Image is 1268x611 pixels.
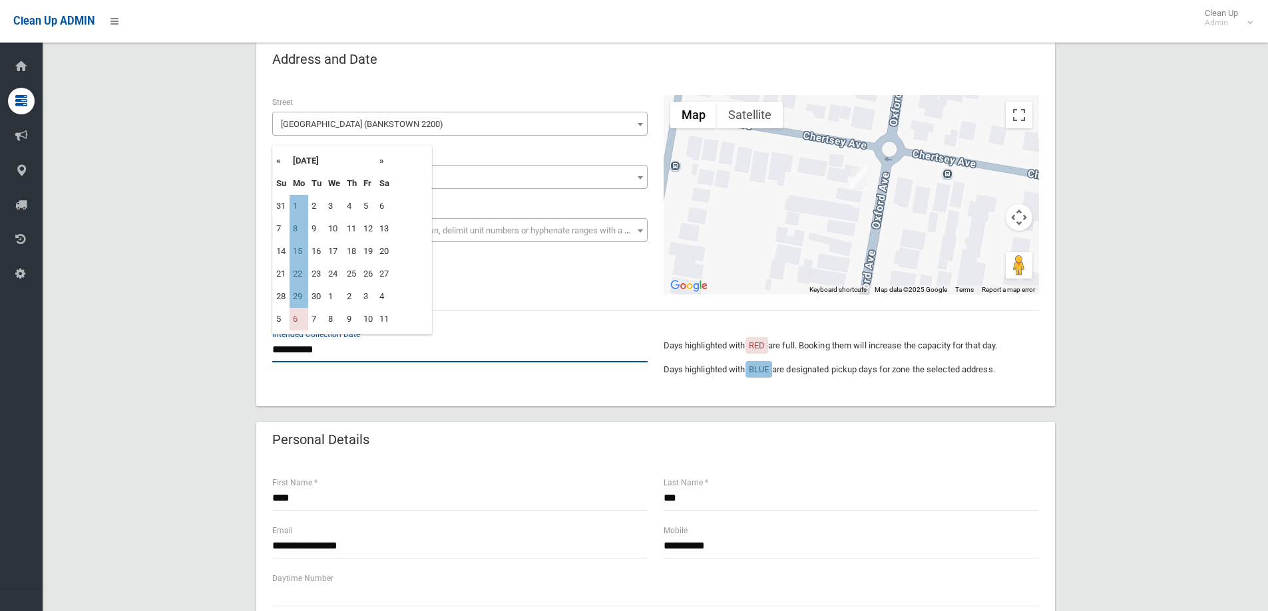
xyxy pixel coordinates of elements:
th: Mo [290,172,308,195]
td: 16 [308,240,325,263]
td: 5 [360,195,376,217]
span: 77 [276,168,644,187]
th: » [376,150,393,172]
span: Select the unit number from the dropdown, delimit unit numbers or hyphenate ranges with a comma [281,225,653,235]
span: Clean Up [1198,8,1251,28]
small: Admin [1205,18,1238,28]
td: 28 [273,285,290,308]
a: Report a map error [982,286,1035,293]
span: Oxford Avenue (BANKSTOWN 2200) [276,115,644,134]
td: 13 [376,217,393,240]
span: Map data ©2025 Google [875,286,947,293]
td: 9 [343,308,360,330]
td: 29 [290,285,308,308]
td: 2 [343,285,360,308]
span: Oxford Avenue (BANKSTOWN 2200) [272,112,648,136]
button: Drag Pegman onto the map to open Street View [1006,252,1032,279]
td: 10 [325,217,343,240]
th: We [325,172,343,195]
td: 5 [273,308,290,330]
td: 4 [376,285,393,308]
td: 26 [360,263,376,285]
p: Days highlighted with are full. Booking them will increase the capacity for that day. [664,338,1039,354]
td: 20 [376,240,393,263]
td: 30 [308,285,325,308]
td: 3 [360,285,376,308]
td: 21 [273,263,290,285]
th: Fr [360,172,376,195]
td: 4 [343,195,360,217]
td: 1 [290,195,308,217]
td: 9 [308,217,325,240]
a: Open this area in Google Maps (opens a new window) [667,277,711,295]
td: 17 [325,240,343,263]
td: 6 [376,195,393,217]
td: 3 [325,195,343,217]
button: Show satellite imagery [717,102,783,128]
th: Su [273,172,290,195]
td: 19 [360,240,376,263]
td: 22 [290,263,308,285]
div: 77 Oxford Avenue, BANKSTOWN NSW 2200 [851,168,867,190]
th: Sa [376,172,393,195]
td: 8 [290,217,308,240]
span: 77 [272,165,648,189]
td: 11 [343,217,360,240]
th: [DATE] [290,150,376,172]
td: 15 [290,240,308,263]
td: 23 [308,263,325,285]
p: Days highlighted with are designated pickup days for zone the selected address. [664,362,1039,378]
th: Tu [308,172,325,195]
td: 1 [325,285,343,308]
td: 12 [360,217,376,240]
td: 31 [273,195,290,217]
button: Map camera controls [1006,204,1032,231]
td: 27 [376,263,393,285]
header: Address and Date [256,47,393,72]
td: 7 [273,217,290,240]
td: 6 [290,308,308,330]
span: BLUE [749,364,769,374]
td: 18 [343,240,360,263]
td: 14 [273,240,290,263]
span: Clean Up ADMIN [13,15,95,27]
td: 8 [325,308,343,330]
th: « [273,150,290,172]
th: Th [343,172,360,195]
a: Terms (opens in new tab) [955,286,974,293]
button: Keyboard shortcuts [809,285,867,295]
td: 25 [343,263,360,285]
span: RED [749,340,765,350]
header: Personal Details [256,427,385,453]
td: 11 [376,308,393,330]
td: 24 [325,263,343,285]
td: 7 [308,308,325,330]
img: Google [667,277,711,295]
button: Show street map [670,102,717,128]
td: 2 [308,195,325,217]
button: Toggle fullscreen view [1006,102,1032,128]
td: 10 [360,308,376,330]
